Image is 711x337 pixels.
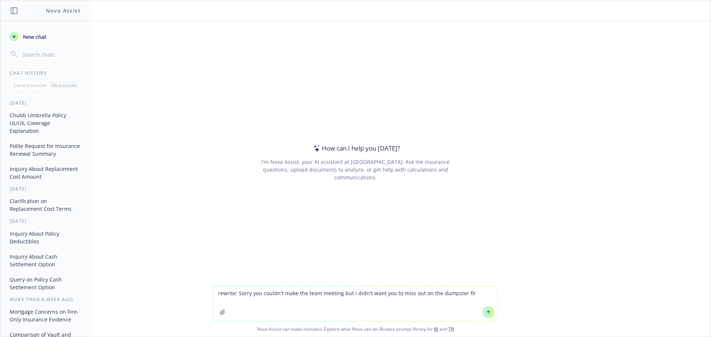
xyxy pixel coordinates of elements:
div: Chat History [1,70,89,76]
div: More than a week ago [1,296,89,303]
div: I'm Nova Assist, your AI assistant at [GEOGRAPHIC_DATA]. Ask me insurance questions, upload docum... [251,158,460,181]
button: Clarification on Replacement Cost Terms [7,195,83,215]
button: New chat [7,30,83,43]
button: Inquiry About Policy Deductibles [7,228,83,247]
div: How can I help you [DATE]? [311,144,400,153]
button: Polite Request for Insurance Renewal Summary [7,140,83,160]
input: Search chats [21,49,80,60]
button: Inquiry About Replacement Cost Amount [7,163,83,183]
a: BI [434,326,438,332]
textarea: rewrite: Sorry you couldn't make the team meeting but i didn't want you to miss out on the dumpst... [214,286,497,321]
div: [DATE] [1,218,89,224]
h1: Nova Assist [46,7,81,14]
span: Nova Assist can make mistakes. Explore what Nova can do: Browse prompt library for and [3,321,708,337]
button: Mortgage Concerns on Fire-Only Insurance Evidence [7,306,83,326]
a: TR [448,326,454,332]
button: Query on Policy Cash Settlement Option [7,273,83,293]
p: Current account [13,82,47,88]
div: [DATE] [1,100,89,106]
p: All accounts [52,82,77,88]
button: Inquiry About Cash Settlement Option [7,250,83,270]
button: Chubb Umbrella Policy UL/UIL Coverage Explanation [7,109,83,137]
span: New chat [21,33,47,41]
div: [DATE] [1,186,89,192]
